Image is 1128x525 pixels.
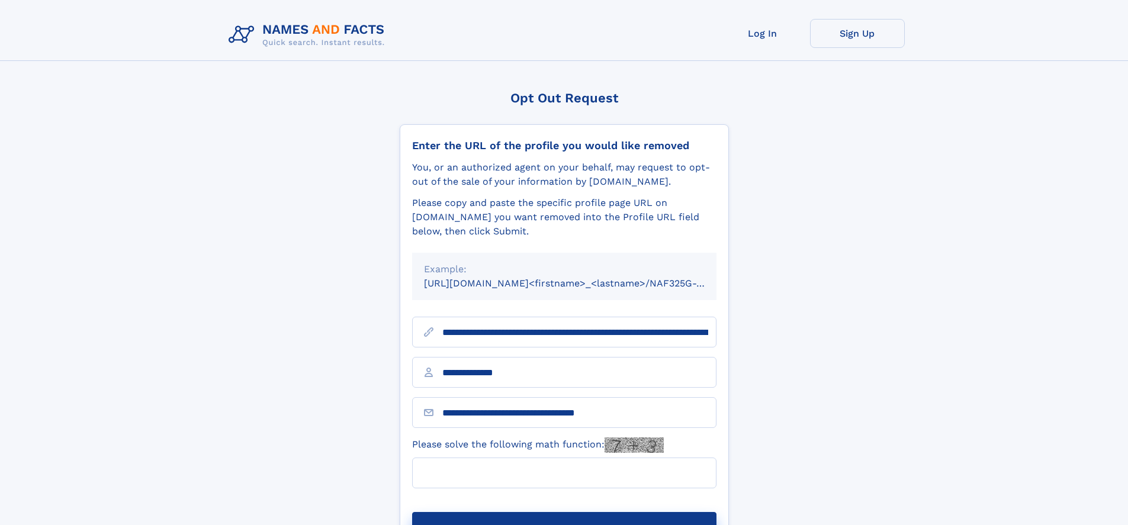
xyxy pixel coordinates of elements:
[412,196,716,239] div: Please copy and paste the specific profile page URL on [DOMAIN_NAME] you want removed into the Pr...
[424,262,705,276] div: Example:
[224,19,394,51] img: Logo Names and Facts
[400,91,729,105] div: Opt Out Request
[715,19,810,48] a: Log In
[412,160,716,189] div: You, or an authorized agent on your behalf, may request to opt-out of the sale of your informatio...
[810,19,905,48] a: Sign Up
[412,437,664,453] label: Please solve the following math function:
[424,278,739,289] small: [URL][DOMAIN_NAME]<firstname>_<lastname>/NAF325G-xxxxxxxx
[412,139,716,152] div: Enter the URL of the profile you would like removed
